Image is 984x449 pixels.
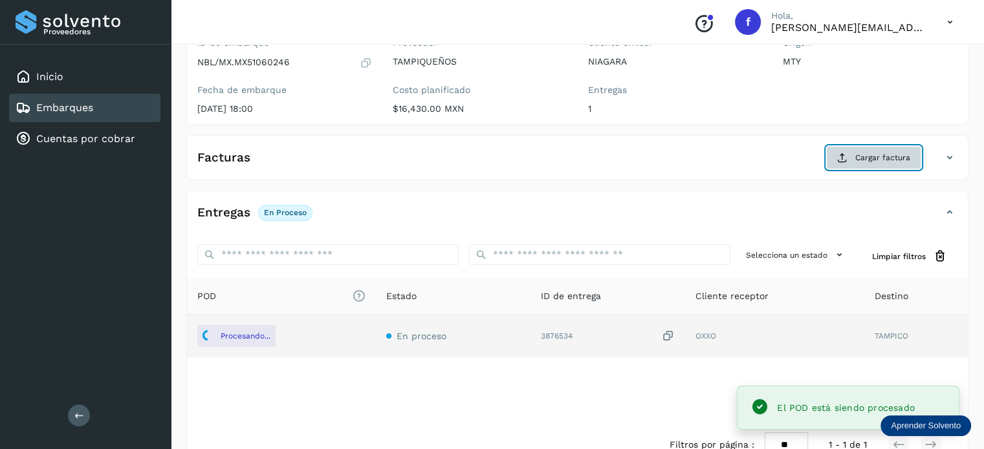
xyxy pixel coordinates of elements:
label: Costo planificado [393,85,567,96]
label: Entregas [588,85,763,96]
a: Inicio [36,70,63,83]
td: OXXO [685,315,864,357]
div: FacturasCargar factura [187,146,968,180]
span: Destino [875,289,908,303]
p: Procesando... [221,331,270,340]
p: Aprender Solvento [891,421,961,431]
p: flor.compean@gruporeyes.com.mx [771,21,926,34]
div: EntregasEn proceso [187,202,968,234]
p: Hola, [771,10,926,21]
p: [DATE] 18:00 [197,103,372,114]
a: Cuentas por cobrar [36,132,135,145]
div: Aprender Solvento [880,415,971,436]
div: Inicio [9,63,160,91]
div: Cuentas por cobrar [9,125,160,153]
button: Limpiar filtros [862,244,957,268]
span: En proceso [397,331,446,341]
span: POD [197,289,366,303]
button: Procesando... [197,325,276,347]
p: NBL/MX.MX51060246 [197,57,290,68]
label: Fecha de embarque [197,85,372,96]
a: Embarques [36,101,93,114]
p: $16,430.00 MXN [393,103,567,114]
h4: Entregas [197,205,250,220]
span: ID de entrega [541,289,601,303]
button: Cargar factura [826,146,921,169]
div: 3876534 [541,329,675,343]
span: Limpiar filtros [872,251,926,262]
div: Embarques [9,94,160,122]
span: Cliente receptor [695,289,769,303]
p: En proceso [264,208,307,217]
p: TAMPIQUEÑOS [393,56,567,67]
span: Cargar factura [855,152,910,163]
button: Selecciona un estado [741,244,851,266]
td: TAMPICO [864,315,968,357]
span: Estado [386,289,417,303]
p: NIAGARA [588,56,763,67]
p: MTY [783,56,957,67]
p: 1 [588,103,763,114]
h4: Facturas [197,151,250,165]
span: El POD está siendo procesado [777,402,915,413]
p: Proveedores [43,27,155,36]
